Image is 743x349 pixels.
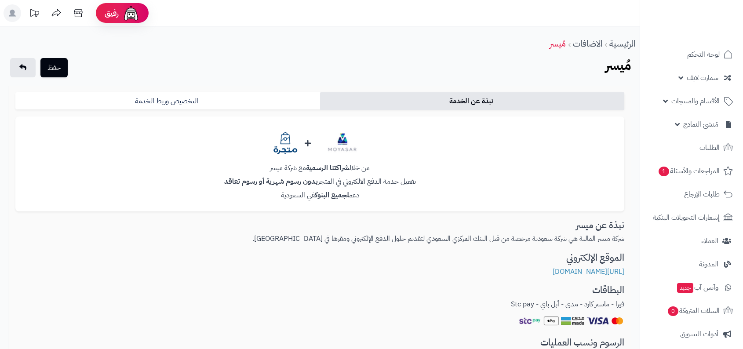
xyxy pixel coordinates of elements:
[645,184,738,205] a: طلبات الإرجاع
[701,235,718,247] span: العملاء
[224,176,318,187] b: بدون رسوم شهرية أو رسوم تعاقد
[122,4,140,22] img: ai-face.png
[645,300,738,321] a: السلات المتروكة0
[553,266,624,277] a: [URL][DOMAIN_NAME]
[687,48,720,61] span: لوحة التحكم
[668,306,678,316] span: 0
[645,137,738,158] a: الطلبات
[22,190,617,200] p: دعم في السعودية
[683,118,718,131] span: مُنشئ النماذج
[609,37,635,50] a: الرئيسية
[315,190,349,200] b: لجميع البنوك
[699,142,720,154] span: الطلبات
[10,58,36,77] a: إلغاء
[645,44,738,65] a: لوحة التحكم
[23,4,45,24] a: تحديثات المنصة
[15,285,624,295] h3: البطاقات
[645,230,738,251] a: العملاء
[684,188,720,200] span: طلبات الإرجاع
[105,8,119,18] span: رفيق
[677,283,693,293] span: جديد
[645,254,738,275] a: المدونة
[15,92,320,110] a: التخصيص وربط الخدمة
[573,37,602,50] a: الاضافات
[15,299,624,309] p: فيزا - ماستر كارد - مدى - أبل باي - Stc pay
[680,328,718,340] span: أدوات التسويق
[645,207,738,228] a: إشعارات التحويلات البنكية
[306,163,350,173] b: شراكتنا الرسمية
[645,324,738,345] a: أدوات التسويق
[645,277,738,298] a: وآتس آبجديد
[40,58,68,77] button: حفظ
[320,92,625,110] a: نبذة عن الخدمة
[22,177,617,187] p: تفعيل خدمة الدفع الالكتروني في المتجر
[605,55,631,75] b: مُيسر
[15,253,624,263] h3: الموقع الإلكتروني
[15,234,624,244] p: شركة ميسر المالية هي شركة سعودية مرخصة من قبل البنك المركزي السعودي لتقديم حلول الدفع الإلكتروني ...
[645,160,738,182] a: المراجعات والأسئلة1
[676,281,718,294] span: وآتس آب
[687,72,718,84] span: سمارت لايف
[658,165,720,177] span: المراجعات والأسئلة
[550,37,566,50] a: مُيسر
[22,163,617,173] p: من خلال مع شركة ميسر
[671,95,720,107] span: الأقسام والمنتجات
[15,338,624,348] h3: الرسوم ونسب العمليات
[653,211,720,224] span: إشعارات التحويلات البنكية
[699,258,718,270] span: المدونة
[659,167,669,176] span: 1
[667,305,720,317] span: السلات المتروكة
[15,220,624,230] h3: نبذة عن ميسر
